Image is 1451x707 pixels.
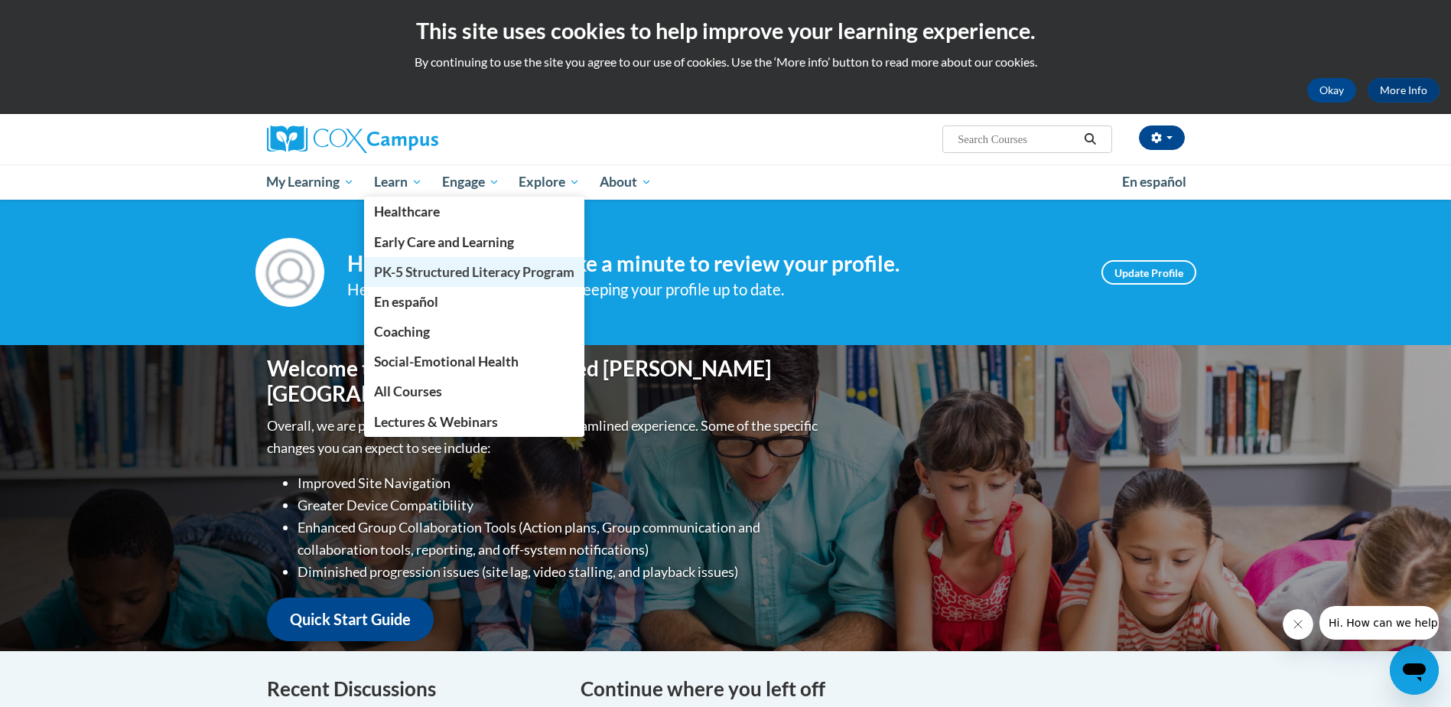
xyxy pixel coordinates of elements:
div: Help improve your experience by keeping your profile up to date. [347,277,1078,302]
div: Main menu [244,165,1208,200]
button: Okay [1307,78,1356,103]
span: Healthcare [374,204,440,220]
a: Quick Start Guide [267,598,434,641]
p: Overall, we are proud to provide you with a more streamlined experience. Some of the specific cha... [267,415,821,459]
img: Profile Image [255,238,324,307]
a: Coaching [364,317,584,347]
span: Social-Emotional Health [374,353,519,370]
iframe: Message from company [1319,606,1439,640]
span: Early Care and Learning [374,234,514,250]
img: Cox Campus [267,125,438,153]
h1: Welcome to the new and improved [PERSON_NAME][GEOGRAPHIC_DATA] [267,356,821,407]
p: By continuing to use the site you agree to our use of cookies. Use the ‘More info’ button to read... [11,54,1440,70]
span: My Learning [266,173,354,191]
span: En español [1122,174,1186,190]
a: En español [364,287,584,317]
button: Account Settings [1139,125,1185,150]
span: Lectures & Webinars [374,414,498,430]
h4: Hi [PERSON_NAME]! Take a minute to review your profile. [347,251,1078,277]
a: Social-Emotional Health [364,347,584,376]
a: Engage [432,165,509,200]
span: All Courses [374,383,442,399]
button: Search [1078,130,1101,148]
input: Search Courses [956,130,1078,148]
li: Diminished progression issues (site lag, video stalling, and playback issues) [298,561,821,583]
a: About [590,165,662,200]
span: Hi. How can we help? [9,11,124,23]
iframe: Button to launch messaging window [1390,646,1439,695]
span: About [600,173,652,191]
a: Cox Campus [267,125,558,153]
span: Learn [374,173,422,191]
a: Explore [509,165,590,200]
a: Learn [364,165,432,200]
a: More Info [1368,78,1440,103]
span: PK-5 Structured Literacy Program [374,264,574,280]
a: Early Care and Learning [364,227,584,257]
a: En español [1112,166,1196,198]
span: En español [374,294,438,310]
span: Coaching [374,324,430,340]
li: Greater Device Compatibility [298,494,821,516]
li: Improved Site Navigation [298,472,821,494]
a: All Courses [364,376,584,406]
h4: Recent Discussions [267,674,558,704]
span: Engage [442,173,499,191]
a: My Learning [257,165,365,200]
a: PK-5 Structured Literacy Program [364,257,584,287]
a: Healthcare [364,197,584,226]
span: Explore [519,173,580,191]
li: Enhanced Group Collaboration Tools (Action plans, Group communication and collaboration tools, re... [298,516,821,561]
h4: Continue where you left off [581,674,1185,704]
a: Lectures & Webinars [364,407,584,437]
iframe: Close message [1283,609,1313,640]
h2: This site uses cookies to help improve your learning experience. [11,15,1440,46]
a: Update Profile [1101,260,1196,285]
